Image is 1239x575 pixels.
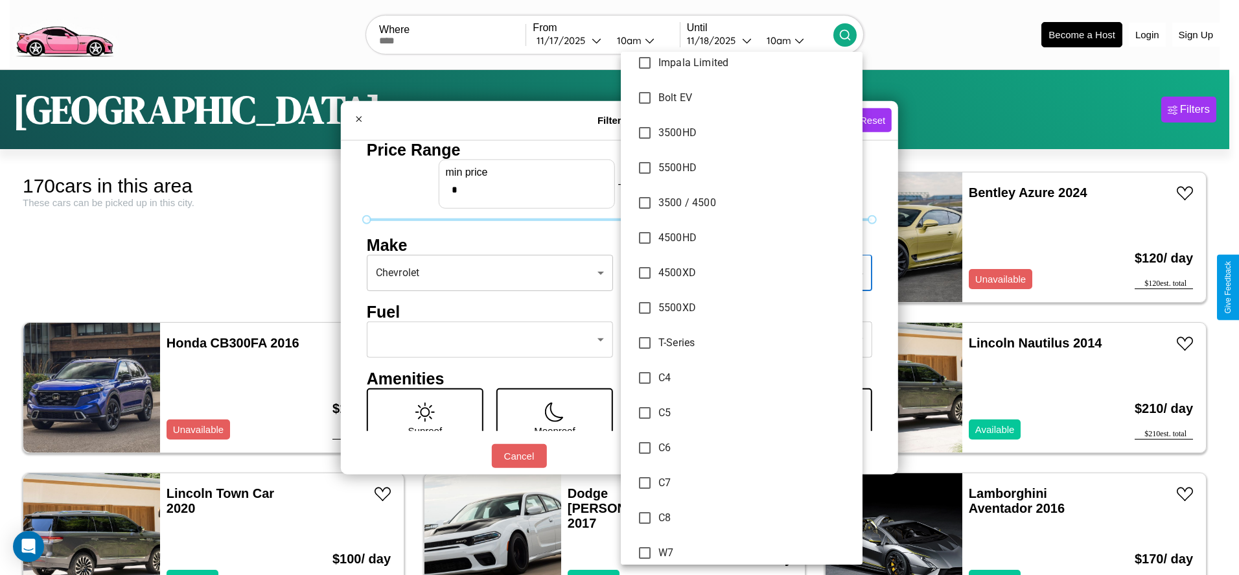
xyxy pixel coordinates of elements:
[658,510,852,526] span: C8
[658,195,852,211] span: 3500 / 4500
[13,531,44,562] div: Open Intercom Messenger
[658,370,852,386] span: C4
[658,90,852,106] span: Bolt EV
[658,160,852,176] span: 5500HD
[658,125,852,141] span: 3500HD
[658,405,852,421] span: C5
[658,55,852,71] span: Impala Limited
[658,335,852,351] span: T-Series
[658,475,852,491] span: C7
[658,230,852,246] span: 4500HD
[658,300,852,316] span: 5500XD
[658,265,852,281] span: 4500XD
[658,440,852,456] span: C6
[1223,261,1233,314] div: Give Feedback
[658,545,852,561] span: W7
